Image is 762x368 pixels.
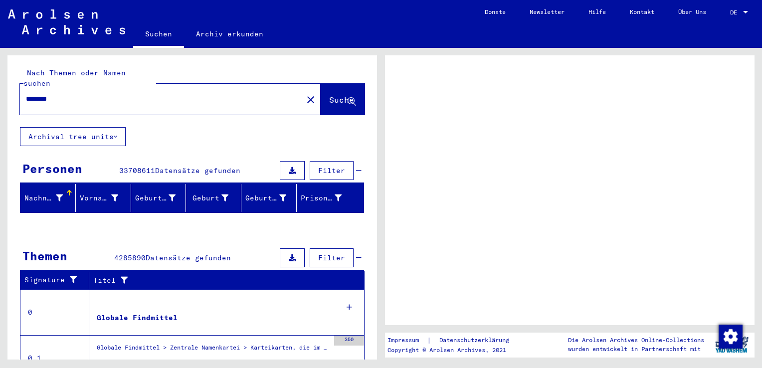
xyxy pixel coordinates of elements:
div: Titel [93,272,355,288]
div: Nachname [24,193,63,203]
p: Copyright © Arolsen Archives, 2021 [387,346,521,355]
div: Geburt‏ [190,193,228,203]
div: Signature [24,272,91,288]
a: Suchen [133,22,184,48]
button: Filter [310,161,354,180]
button: Clear [301,89,321,109]
mat-header-cell: Geburtsdatum [241,184,297,212]
span: Datensätze gefunden [146,253,231,262]
img: yv_logo.png [713,332,751,357]
a: Impressum [387,335,427,346]
img: Arolsen_neg.svg [8,9,125,34]
button: Archival tree units [20,127,126,146]
a: Archiv erkunden [184,22,275,46]
div: Geburtsname [135,190,189,206]
div: Geburt‏ [190,190,241,206]
span: DE [730,9,741,16]
div: Prisoner # [301,193,342,203]
span: Datensätze gefunden [155,166,240,175]
mat-icon: close [305,94,317,106]
span: 33708611 [119,166,155,175]
td: 0 [20,289,89,335]
button: Suche [321,84,365,115]
div: Themen [22,247,67,265]
img: Zustimmung ändern [719,325,743,349]
div: Geburtsname [135,193,176,203]
span: Filter [318,253,345,262]
span: Filter [318,166,345,175]
div: Globale Findmittel [97,313,178,323]
div: Prisoner # [301,190,354,206]
div: Personen [22,160,82,178]
mat-label: Nach Themen oder Namen suchen [23,68,126,88]
mat-header-cell: Vorname [76,184,131,212]
div: | [387,335,521,346]
p: wurden entwickelt in Partnerschaft mit [568,345,704,354]
button: Filter [310,248,354,267]
div: Geburtsdatum [245,190,299,206]
div: Geburtsdatum [245,193,286,203]
mat-header-cell: Nachname [20,184,76,212]
span: Suche [329,95,354,105]
mat-header-cell: Geburtsname [131,184,187,212]
div: Globale Findmittel > Zentrale Namenkartei > Karteikarten, die im Rahmen der sequentiellen Massend... [97,343,329,357]
div: 350 [334,336,364,346]
div: Vorname [80,193,118,203]
div: Vorname [80,190,131,206]
p: Die Arolsen Archives Online-Collections [568,336,704,345]
a: Datenschutzerklärung [431,335,521,346]
div: Titel [93,275,345,286]
div: Signature [24,275,81,285]
mat-header-cell: Prisoner # [297,184,364,212]
span: 4285890 [114,253,146,262]
mat-header-cell: Geburt‏ [186,184,241,212]
div: Nachname [24,190,75,206]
